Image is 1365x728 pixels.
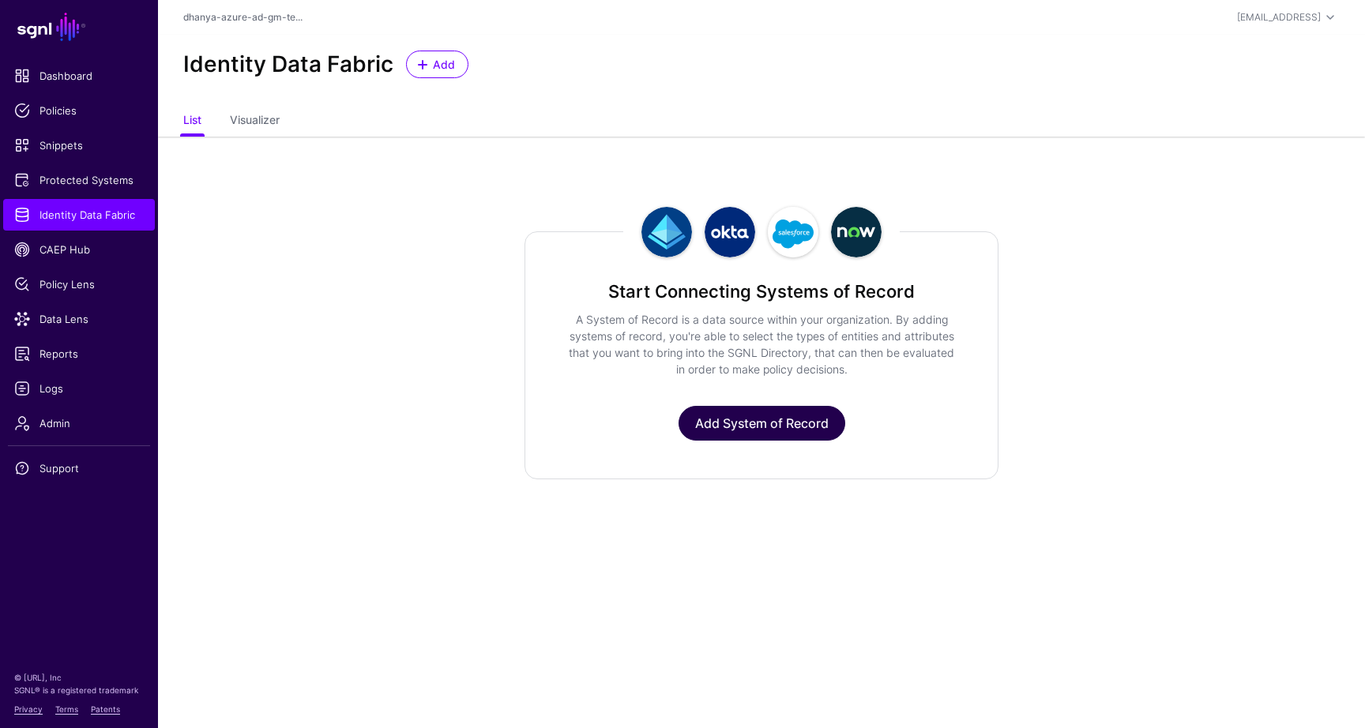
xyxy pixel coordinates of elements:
[3,95,155,126] a: Policies
[14,671,144,684] p: © [URL], Inc
[55,704,78,714] a: Terms
[3,338,155,370] a: Reports
[3,407,155,439] a: Admin
[14,311,144,327] span: Data Lens
[14,415,144,431] span: Admin
[14,460,144,476] span: Support
[183,51,393,78] h2: Identity Data Fabric
[431,56,457,73] span: Add
[406,51,468,78] a: Add
[91,704,120,714] a: Patents
[3,303,155,335] a: Data Lens
[3,129,155,161] a: Snippets
[14,172,144,188] span: Protected Systems
[14,276,144,292] span: Policy Lens
[3,199,155,231] a: Identity Data Fabric
[14,381,144,396] span: Logs
[563,281,960,302] h3: Start Connecting Systems of Record
[14,242,144,257] span: CAEP Hub
[14,684,144,696] p: SGNL® is a registered trademark
[14,704,43,714] a: Privacy
[14,346,144,362] span: Reports
[3,373,155,404] a: Logs
[14,68,144,84] span: Dashboard
[9,9,149,44] a: SGNL
[14,137,144,153] span: Snippets
[14,103,144,118] span: Policies
[3,60,155,92] a: Dashboard
[3,164,155,196] a: Protected Systems
[1237,10,1321,24] div: [EMAIL_ADDRESS]
[3,234,155,265] a: CAEP Hub
[183,107,201,137] a: List
[3,268,155,300] a: Policy Lens
[679,406,845,441] a: Add System of Record
[230,107,280,137] a: Visualizer
[14,207,144,223] span: Identity Data Fabric
[563,311,960,377] p: A System of Record is a data source within your organization. By adding systems of record, you're...
[183,11,303,23] a: dhanya-azure-ad-gm-te...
